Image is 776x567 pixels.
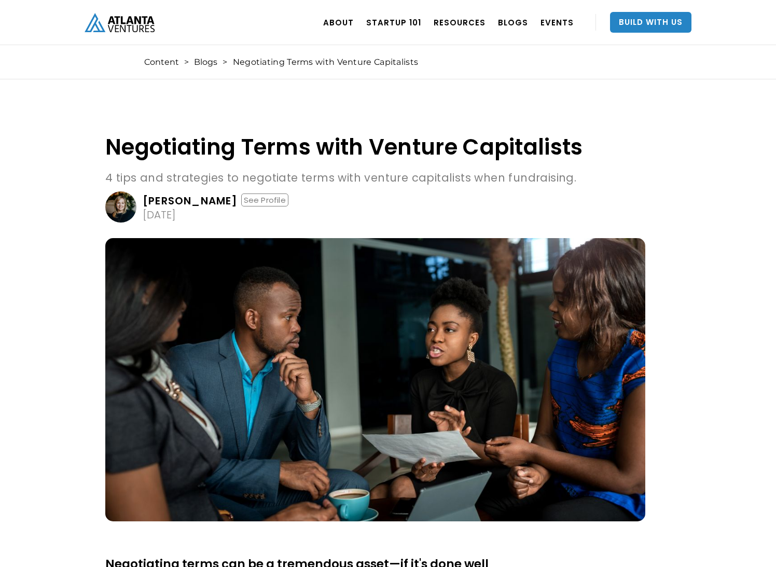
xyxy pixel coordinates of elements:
[143,196,238,206] div: [PERSON_NAME]
[233,57,419,67] div: Negotiating Terms with Venture Capitalists
[434,8,486,37] a: RESOURCES
[184,57,189,67] div: >
[323,8,354,37] a: ABOUT
[223,57,227,67] div: >
[105,170,645,186] p: 4 tips and strategies to negotiate terms with venture capitalists when fundraising.
[105,135,645,159] h1: Negotiating Terms with Venture Capitalists
[366,8,421,37] a: Startup 101
[194,57,217,67] a: Blogs
[143,210,176,220] div: [DATE]
[105,191,645,223] a: [PERSON_NAME]See Profile[DATE]
[498,8,528,37] a: BLOGS
[144,57,179,67] a: Content
[541,8,574,37] a: EVENTS
[241,193,288,206] div: See Profile
[610,12,691,33] a: Build With Us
